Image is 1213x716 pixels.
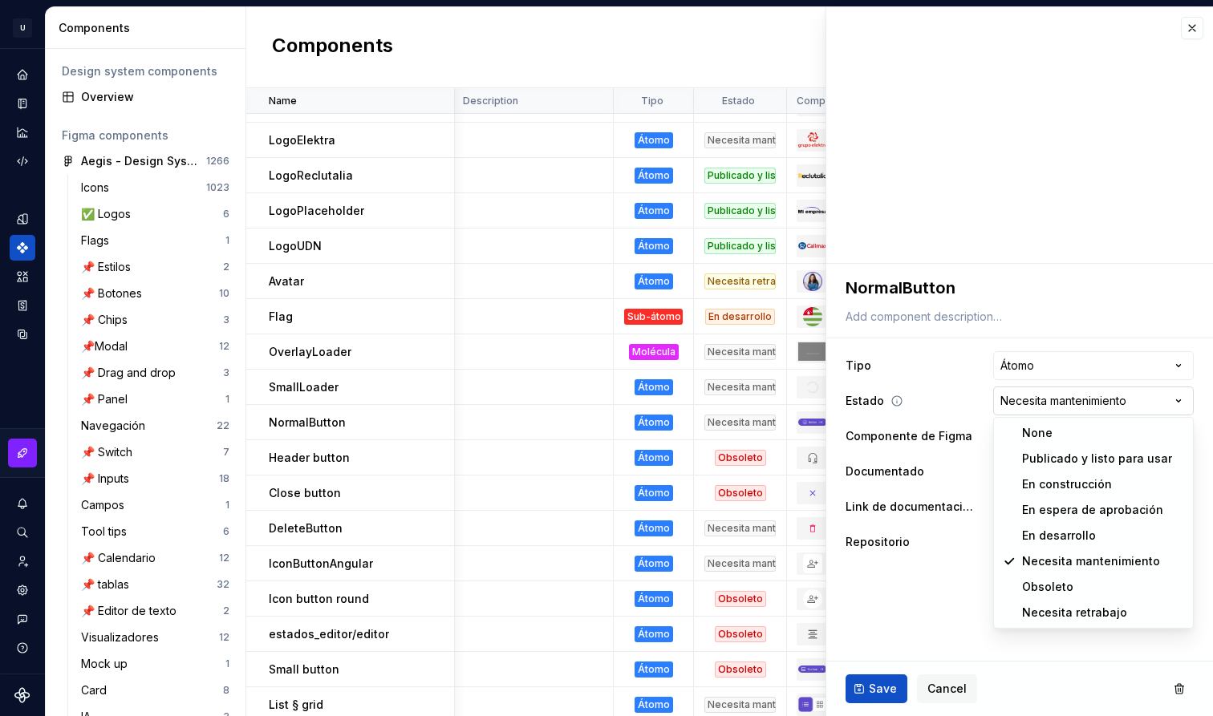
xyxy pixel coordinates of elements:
[1022,477,1112,491] span: En construcción
[1022,605,1127,619] span: Necesita retrabajo
[1022,503,1163,516] span: En espera de aprobación
[1022,528,1096,542] span: En desarrollo
[1022,554,1160,568] span: Necesita mantenimiento
[1022,451,1172,465] span: Publicado y listo para usar
[1022,426,1053,439] span: None
[1022,580,1073,593] span: Obsoleto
